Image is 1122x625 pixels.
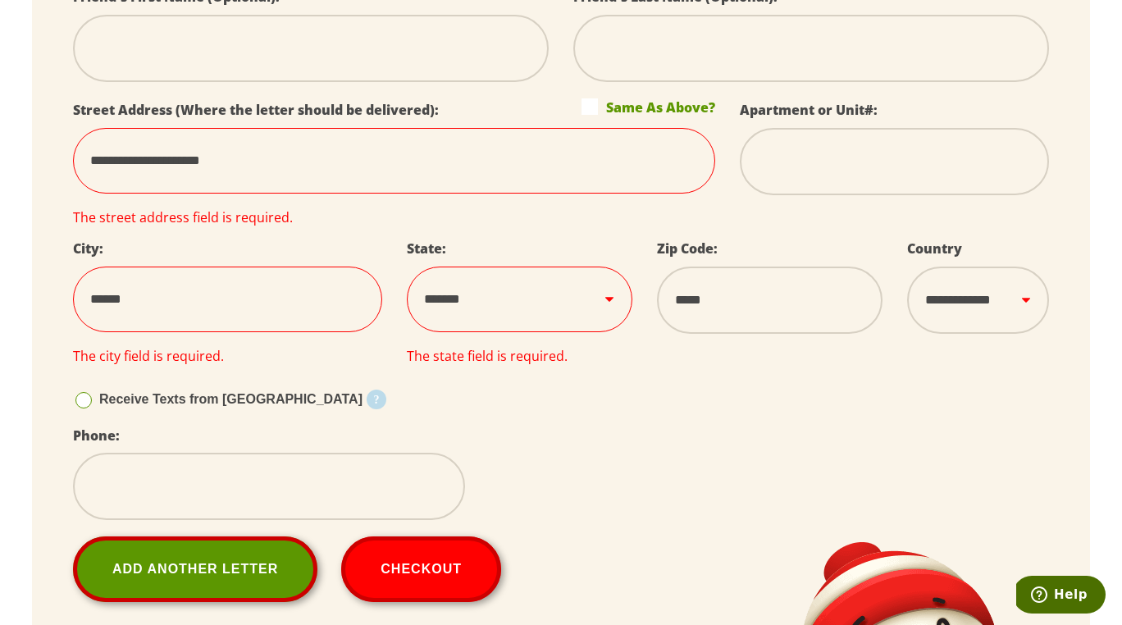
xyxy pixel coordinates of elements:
[657,240,718,258] label: Zip Code:
[99,392,363,406] span: Receive Texts from [GEOGRAPHIC_DATA]
[907,240,962,258] label: Country
[73,101,439,119] label: Street Address (Where the letter should be delivered):
[582,98,715,115] label: Same As Above?
[1016,576,1106,617] iframe: Opens a widget where you can find more information
[341,536,501,602] button: Checkout
[73,349,382,363] div: The city field is required.
[73,210,715,225] div: The street address field is required.
[407,240,446,258] label: State:
[73,427,120,445] label: Phone:
[73,240,103,258] label: City:
[740,101,878,119] label: Apartment or Unit#:
[73,536,317,602] a: Add Another Letter
[407,349,632,363] div: The state field is required.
